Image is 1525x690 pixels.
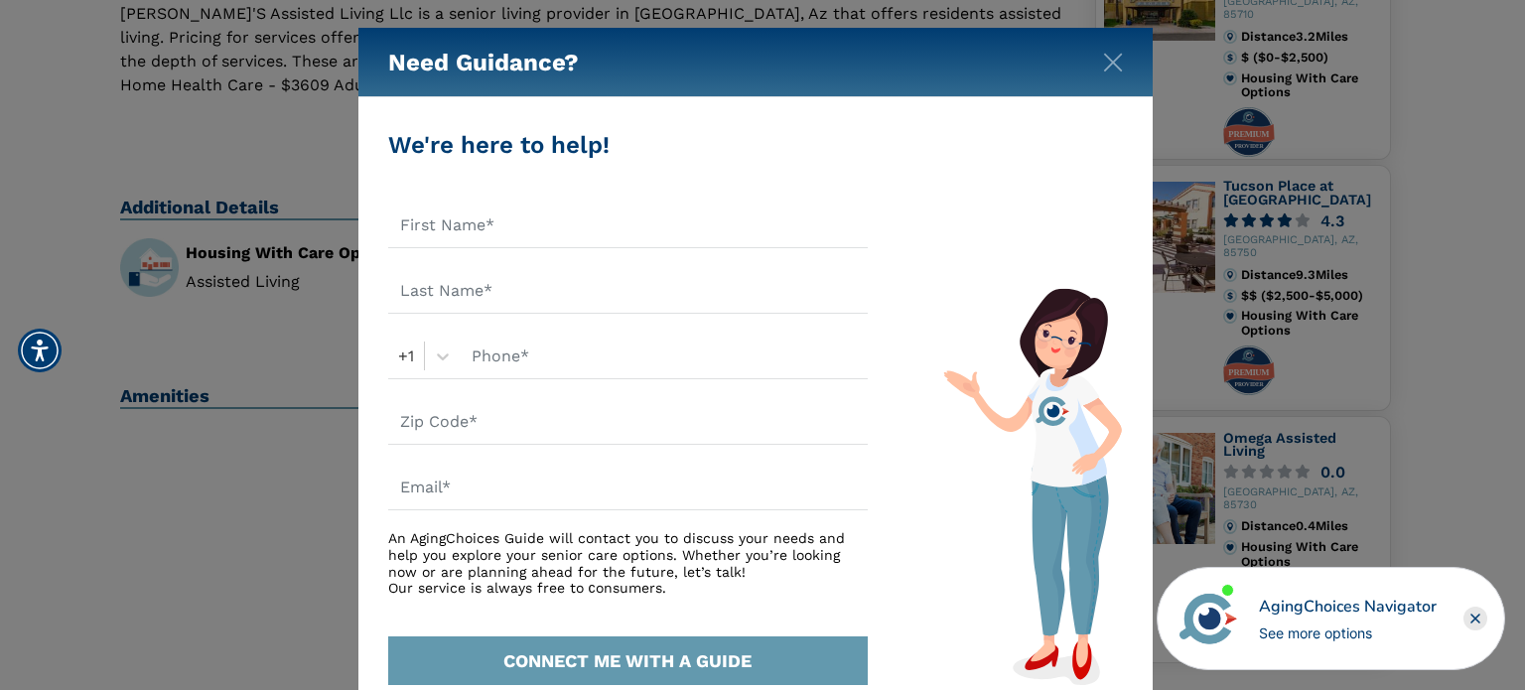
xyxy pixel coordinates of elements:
[388,465,868,510] input: Email*
[388,268,868,314] input: Last Name*
[943,288,1122,685] img: match-guide-form.svg
[1103,49,1123,69] button: Close
[1175,585,1242,652] img: avatar
[460,334,868,379] input: Phone*
[1463,607,1487,630] div: Close
[1259,622,1437,643] div: See more options
[1259,595,1437,619] div: AgingChoices Navigator
[1103,53,1123,72] img: modal-close.svg
[388,399,868,445] input: Zip Code*
[18,329,62,372] div: Accessibility Menu
[388,203,868,248] input: First Name*
[388,127,868,163] div: We're here to help!
[388,530,868,597] div: An AgingChoices Guide will contact you to discuss your needs and help you explore your senior car...
[388,636,868,685] button: CONNECT ME WITH A GUIDE
[388,28,579,97] h5: Need Guidance?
